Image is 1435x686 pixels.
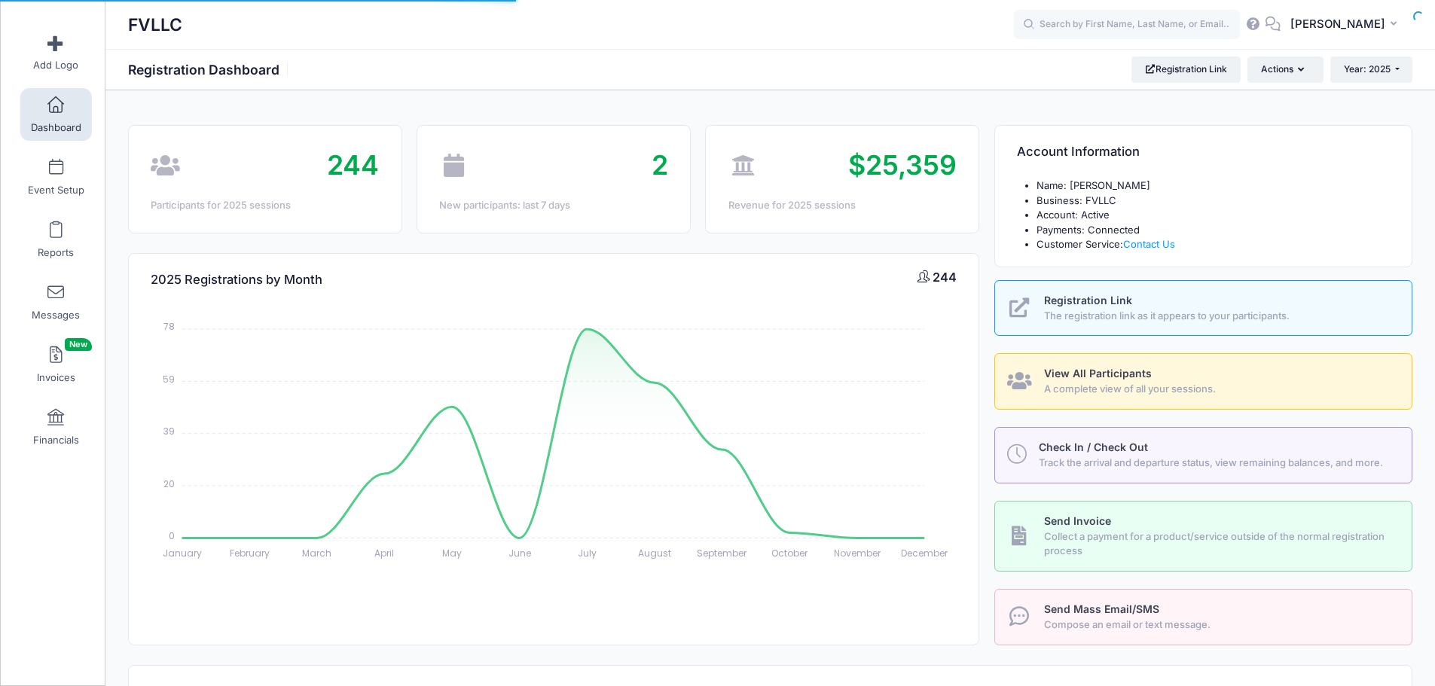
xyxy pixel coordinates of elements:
[1044,382,1395,397] span: A complete view of all your sessions.
[933,270,957,285] span: 244
[1039,441,1148,453] span: Check In / Check Out
[1039,456,1394,471] span: Track the arrival and departure status, view remaining balances, and more.
[1044,602,1159,615] span: Send Mass Email/SMS
[163,320,175,333] tspan: 78
[1123,238,1175,250] a: Contact Us
[1044,294,1132,306] span: Registration Link
[20,26,92,78] a: Add Logo
[994,589,1412,645] a: Send Mass Email/SMS Compose an email or text message.
[163,425,175,438] tspan: 39
[638,547,671,559] tspan: August
[994,280,1412,337] a: Registration Link The registration link as it appears to your participants.
[1330,56,1412,82] button: Year: 2025
[151,198,379,213] div: Participants for 2025 sessions
[1014,10,1240,40] input: Search by First Name, Last Name, or Email...
[20,338,92,391] a: InvoicesNew
[1017,131,1140,174] h4: Account Information
[1044,367,1152,380] span: View All Participants
[652,148,668,181] span: 2
[20,88,92,141] a: Dashboard
[1037,208,1390,223] li: Account: Active
[20,213,92,266] a: Reports
[163,477,175,489] tspan: 20
[848,148,957,181] span: $25,359
[65,338,92,351] span: New
[327,148,379,181] span: 244
[1247,56,1323,82] button: Actions
[1044,529,1395,559] span: Collect a payment for a product/service outside of the normal registration process
[1044,514,1111,527] span: Send Invoice
[1131,56,1241,82] a: Registration Link
[32,309,80,322] span: Messages
[128,62,292,78] h1: Registration Dashboard
[834,547,881,559] tspan: November
[303,547,332,559] tspan: March
[375,547,395,559] tspan: April
[31,121,81,134] span: Dashboard
[994,353,1412,410] a: View All Participants A complete view of all your sessions.
[1037,237,1390,252] li: Customer Service:
[33,59,78,72] span: Add Logo
[698,547,748,559] tspan: September
[1344,63,1391,75] span: Year: 2025
[28,184,84,197] span: Event Setup
[128,8,182,42] h1: FVLLC
[169,529,175,542] tspan: 0
[508,547,531,559] tspan: June
[37,371,75,384] span: Invoices
[20,276,92,328] a: Messages
[1037,223,1390,238] li: Payments: Connected
[151,258,322,301] h4: 2025 Registrations by Month
[1037,178,1390,194] li: Name: [PERSON_NAME]
[994,427,1412,483] a: Check In / Check Out Track the arrival and departure status, view remaining balances, and more.
[38,246,74,259] span: Reports
[1044,309,1395,324] span: The registration link as it appears to your participants.
[20,401,92,453] a: Financials
[1044,617,1395,633] span: Compose an email or text message.
[439,198,667,213] div: New participants: last 7 days
[901,547,948,559] tspan: December
[33,434,79,447] span: Financials
[771,547,808,559] tspan: October
[163,547,202,559] tspan: January
[1037,194,1390,209] li: Business: FVLLC
[230,547,270,559] tspan: February
[1290,16,1385,32] span: [PERSON_NAME]
[728,198,957,213] div: Revenue for 2025 sessions
[1281,8,1412,42] button: [PERSON_NAME]
[163,372,175,385] tspan: 59
[20,151,92,203] a: Event Setup
[994,501,1412,572] a: Send Invoice Collect a payment for a product/service outside of the normal registration process
[578,547,597,559] tspan: July
[442,547,462,559] tspan: May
